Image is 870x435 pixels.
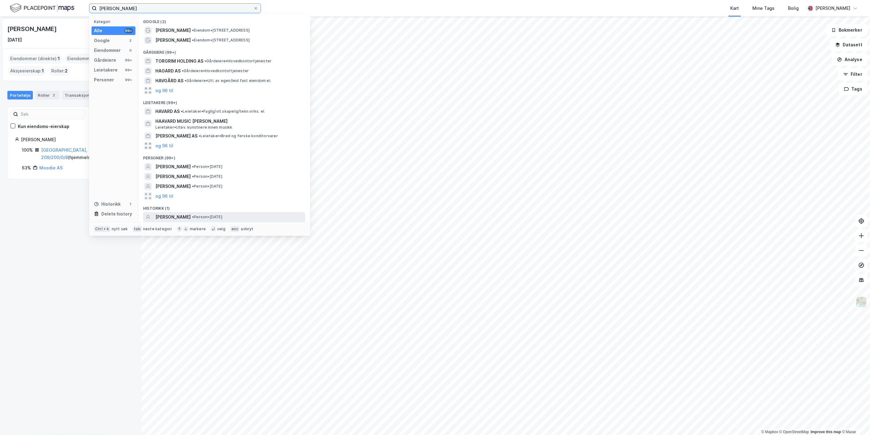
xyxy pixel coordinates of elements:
[192,28,194,33] span: •
[830,39,868,51] button: Datasett
[101,210,132,218] div: Delete history
[35,91,60,99] div: Roller
[192,174,194,179] span: •
[49,66,70,76] div: Roller :
[7,91,33,99] div: Portefølje
[190,227,206,231] div: markere
[181,109,183,114] span: •
[811,430,841,434] a: Improve this map
[155,132,197,140] span: [PERSON_NAME] AS
[752,5,774,12] div: Mine Tags
[155,163,191,170] span: [PERSON_NAME]
[192,174,222,179] span: Person • [DATE]
[839,83,868,95] button: Tags
[128,38,133,43] div: 2
[138,14,310,25] div: Google (2)
[41,147,87,160] a: [GEOGRAPHIC_DATA], 209/200/0/8
[10,3,74,14] img: logo.f888ab2527a4732fd821a326f86c7f29.svg
[143,227,172,231] div: neste kategori
[65,67,68,75] span: 2
[192,184,222,189] span: Person • [DATE]
[62,91,104,99] div: Transaksjoner
[185,78,271,83] span: Gårdeiere • Utl. av egen/leid fast eiendom el.
[58,55,60,62] span: 1
[21,136,126,143] div: [PERSON_NAME]
[155,67,181,75] span: HAGARD AS
[155,142,173,150] button: og 96 til
[192,38,194,42] span: •
[7,36,22,44] div: [DATE]
[97,4,253,13] input: Søk på adresse, matrikkel, gårdeiere, leietakere eller personer
[185,78,186,83] span: •
[94,37,110,44] div: Google
[133,226,142,232] div: tab
[815,5,850,12] div: [PERSON_NAME]
[22,164,31,172] div: 63%
[788,5,799,12] div: Bolig
[155,118,303,125] span: HAAVARD MUSIC [PERSON_NAME]
[192,38,250,43] span: Eiendom • [STREET_ADDRESS]
[192,184,194,188] span: •
[138,151,310,162] div: Personer (99+)
[155,77,183,84] span: HAVGÅRD AS
[761,430,778,434] a: Mapbox
[192,164,222,169] span: Person • [DATE]
[192,28,250,33] span: Eiendom • [STREET_ADDRESS]
[182,68,249,73] span: Gårdeiere • Hovedkontortjenester
[112,227,128,231] div: nytt søk
[155,125,232,130] span: Leietaker • Utøv. kunstnere innen musikk
[8,54,62,64] div: Eiendommer (direkte) :
[192,215,194,219] span: •
[18,110,85,119] input: Søk
[138,45,310,56] div: Gårdeiere (99+)
[94,56,116,64] div: Gårdeiere
[779,430,809,434] a: OpenStreetMap
[41,146,126,161] div: ( hjemmelshaver )
[124,77,133,82] div: 99+
[192,215,222,219] span: Person • [DATE]
[8,66,46,76] div: Aksjeeierskap :
[192,164,194,169] span: •
[205,59,271,64] span: Gårdeiere • Hovedkontortjenester
[94,47,121,54] div: Eiendommer
[94,200,121,208] div: Historikk
[128,48,133,53] div: 0
[155,108,180,115] span: HAVARD AS
[217,227,225,231] div: velg
[199,134,278,138] span: Leietaker • Brød og ferske konditorvarer
[65,54,124,64] div: Eiendommer (Indirekte) :
[39,165,63,170] a: Moodie AS
[124,58,133,63] div: 99+
[128,202,133,207] div: 1
[730,5,739,12] div: Kart
[155,57,203,65] span: TORGRIM HOLDING AS
[18,123,69,130] div: Kun eiendoms-eierskap
[138,201,310,212] div: Historikk (1)
[7,24,58,34] div: [PERSON_NAME]
[155,183,191,190] span: [PERSON_NAME]
[839,406,870,435] iframe: Chat Widget
[155,87,173,94] button: og 96 til
[205,59,206,63] span: •
[155,213,191,221] span: [PERSON_NAME]
[241,227,253,231] div: avbryt
[181,109,265,114] span: Leietaker • Faglig/vit.skapelig/tekn.virks. el.
[22,146,33,154] div: 100%
[155,173,191,180] span: [PERSON_NAME]
[230,226,240,232] div: esc
[199,134,201,138] span: •
[94,226,111,232] div: Ctrl + k
[155,192,173,200] button: og 96 til
[94,27,102,34] div: Alle
[155,37,191,44] span: [PERSON_NAME]
[856,296,867,308] img: Z
[138,95,310,107] div: Leietakere (99+)
[838,68,868,80] button: Filter
[51,92,57,98] div: 2
[124,68,133,72] div: 99+
[94,19,135,24] div: Kategori
[124,28,133,33] div: 99+
[94,66,118,74] div: Leietakere
[182,68,184,73] span: •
